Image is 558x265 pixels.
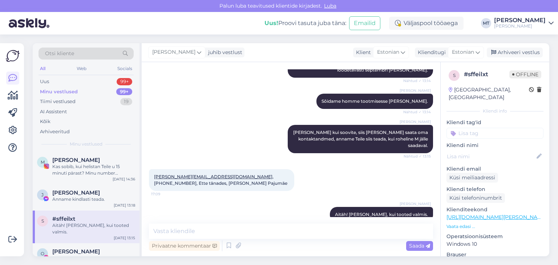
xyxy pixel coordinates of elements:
[494,17,554,29] a: [PERSON_NAME][PERSON_NAME]
[389,17,464,30] div: Väljaspool tööaega
[446,185,543,193] p: Kliendi telefon
[446,173,498,183] div: Küsi meiliaadressi
[452,48,474,56] span: Estonian
[446,233,543,240] p: Operatsioonisüsteem
[70,141,102,147] span: Minu vestlused
[322,98,428,104] span: Sõidame homme tootmisesse [PERSON_NAME].
[449,86,529,101] div: [GEOGRAPHIC_DATA], [GEOGRAPHIC_DATA]
[113,176,135,182] div: [DATE] 14:36
[52,222,135,235] div: Aitäh! [PERSON_NAME], kui tooted valmis.
[446,142,543,149] p: Kliendi nimi
[52,196,135,203] div: Anname kindlasti teada.
[409,242,430,249] span: Saada
[41,159,45,165] span: M
[446,240,543,248] p: Windows 10
[335,212,428,217] span: Aitäh! [PERSON_NAME], kui tooted valmis.
[152,48,195,56] span: [PERSON_NAME]
[40,88,78,95] div: Minu vestlused
[494,17,546,23] div: [PERSON_NAME]
[41,192,44,197] span: J
[494,23,546,29] div: [PERSON_NAME]
[114,235,135,241] div: [DATE] 13:15
[40,108,67,115] div: AI Assistent
[293,130,429,148] span: [PERSON_NAME] kui soovite, siis [PERSON_NAME] saata oma kontaktandmed, anname Teile siis teada, k...
[400,119,431,125] span: [PERSON_NAME]
[154,174,272,179] a: [PERSON_NAME][EMAIL_ADDRESS][DOMAIN_NAME]
[40,98,76,105] div: Tiimi vestlused
[353,49,371,56] div: Klient
[45,50,74,57] span: Otsi kliente
[264,19,346,28] div: Proovi tasuta juba täna:
[453,73,456,78] span: s
[264,20,278,26] b: Uus!
[446,206,543,213] p: Klienditeekond
[52,216,75,222] span: #sffeilxt
[40,118,50,125] div: Kõik
[117,78,132,85] div: 99+
[116,88,132,95] div: 99+
[39,64,47,73] div: All
[120,98,132,105] div: 19
[52,157,100,163] span: Marek Reinolt
[446,251,543,258] p: Brauser
[322,3,339,9] span: Luba
[116,64,134,73] div: Socials
[446,119,543,126] p: Kliendi tag'id
[446,214,547,220] a: [URL][DOMAIN_NAME][PERSON_NAME]
[40,78,49,85] div: Uus
[415,49,446,56] div: Klienditugi
[404,154,431,159] span: Nähtud ✓ 13:15
[149,241,220,251] div: Privaatne kommentaar
[464,70,509,79] div: # sffeilxt
[403,109,431,115] span: Nähtud ✓ 13:14
[6,49,20,63] img: Askly Logo
[446,223,543,230] p: Vaata edasi ...
[349,16,380,30] button: Emailid
[52,163,135,176] div: Kas sobib, kui helistan Teile u 15 minuti pärast? Minu number [PHONE_NUMBER], [PERSON_NAME]
[52,189,100,196] span: Jane Kodar
[446,128,543,139] input: Lisa tag
[75,64,88,73] div: Web
[446,108,543,114] div: Kliendi info
[481,18,491,28] div: MT
[446,193,505,203] div: Küsi telefoninumbrit
[446,165,543,173] p: Kliendi email
[400,88,431,93] span: [PERSON_NAME]
[41,251,44,256] span: O
[154,174,287,186] span: , [PHONE_NUMBER], Ette tänades, [PERSON_NAME] Pajumäe
[447,152,535,160] input: Lisa nimi
[377,48,399,56] span: Estonian
[52,248,100,255] span: Olga Lepaeva
[151,191,178,197] span: 17:09
[509,70,541,78] span: Offline
[41,218,44,224] span: s
[205,49,242,56] div: juhib vestlust
[40,128,70,135] div: Arhiveeritud
[487,48,543,57] div: Arhiveeri vestlus
[400,201,431,207] span: [PERSON_NAME]
[114,203,135,208] div: [DATE] 13:18
[403,78,431,83] span: Nähtud ✓ 13:14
